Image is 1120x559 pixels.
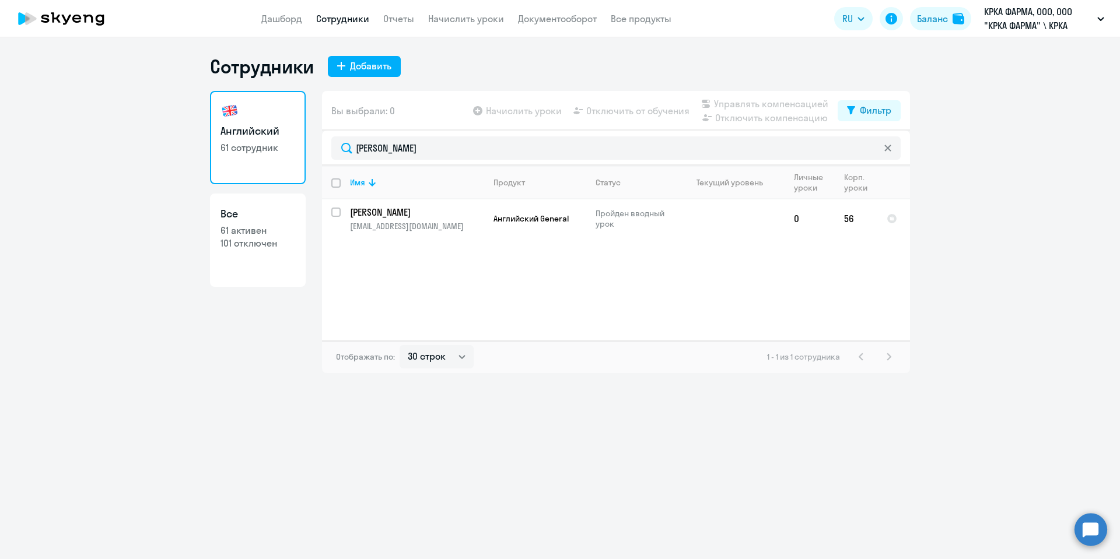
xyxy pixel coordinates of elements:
span: Отображать по: [336,351,395,362]
button: Добавить [328,56,401,77]
a: Сотрудники [316,13,369,24]
span: RU [842,12,853,26]
button: RU [834,7,873,30]
div: Статус [596,177,621,188]
img: balance [953,13,964,24]
input: Поиск по имени, email, продукту или статусу [331,136,901,160]
div: Продукт [494,177,586,188]
div: Личные уроки [794,172,827,193]
h1: Сотрудники [210,55,314,78]
button: Балансbalance [910,7,971,30]
div: Имя [350,177,484,188]
div: Текущий уровень [685,177,784,188]
div: Продукт [494,177,525,188]
button: КРКА ФАРМА, ООО, ООО "КРКА ФАРМА" \ КРКА ФАРМА [978,5,1110,33]
span: 1 - 1 из 1 сотрудника [767,351,840,362]
div: Баланс [917,12,948,26]
span: Вы выбрали: 0 [331,104,395,118]
h3: Все [220,206,295,222]
div: Добавить [350,59,391,73]
p: [PERSON_NAME] [350,206,482,219]
p: [EMAIL_ADDRESS][DOMAIN_NAME] [350,221,484,231]
div: Корп. уроки [844,172,869,193]
div: Статус [596,177,675,188]
div: Корп. уроки [844,172,877,193]
a: Документооборот [518,13,597,24]
a: Английский61 сотрудник [210,91,306,184]
div: Фильтр [860,103,891,117]
a: Начислить уроки [428,13,504,24]
p: КРКА ФАРМА, ООО, ООО "КРКА ФАРМА" \ КРКА ФАРМА [984,5,1093,33]
p: 101 отключен [220,237,295,249]
a: Все продукты [611,13,671,24]
span: Английский General [494,213,569,224]
div: Имя [350,177,365,188]
a: [PERSON_NAME] [350,206,484,219]
div: Личные уроки [794,172,834,193]
a: Отчеты [383,13,414,24]
p: 61 сотрудник [220,141,295,154]
td: 56 [835,199,877,238]
div: Текущий уровень [696,177,763,188]
td: 0 [785,199,835,238]
h3: Английский [220,124,295,139]
p: Пройден вводный урок [596,208,675,229]
a: Все61 активен101 отключен [210,194,306,287]
a: Дашборд [261,13,302,24]
img: english [220,101,239,120]
p: 61 активен [220,224,295,237]
button: Фильтр [838,100,901,121]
